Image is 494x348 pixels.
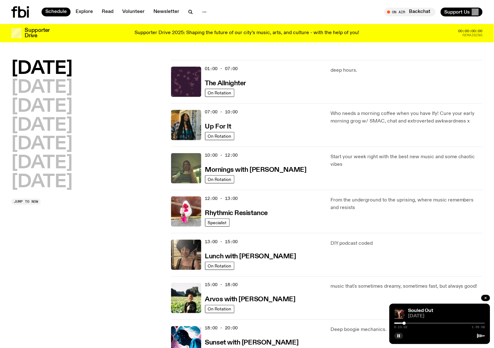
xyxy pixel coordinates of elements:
a: Newsletter [150,8,183,16]
span: 18:00 - 20:00 [205,325,238,331]
h3: Up For It [205,123,231,130]
a: Souled Out [408,309,434,314]
span: 1:59:58 [472,326,485,329]
a: On Rotation [205,305,234,313]
span: 00:00:00:00 [458,29,483,33]
span: Remaining [463,33,483,37]
span: 13:00 - 15:00 [205,239,238,245]
p: From the underground to the uprising, where music remembers and resists [330,196,483,212]
span: 01:00 - 07:00 [205,66,238,72]
span: 07:00 - 10:00 [205,109,238,115]
span: 0:13:02 [394,326,408,329]
p: Start your week right with the best new music and some chaotic vibes [330,153,483,168]
h3: The Allnighter [205,80,246,87]
a: Schedule [42,8,71,16]
h3: Rhythmic Resistance [205,210,268,217]
button: [DATE] [11,60,72,78]
h3: Sunset with [PERSON_NAME] [205,340,299,346]
button: [DATE] [11,154,72,172]
button: [DATE] [11,135,72,153]
img: Ify - a Brown Skin girl with black braided twists, looking up to the side with her tongue stickin... [171,110,201,140]
img: Attu crouches on gravel in front of a brown wall. They are wearing a white fur coat with a hood, ... [171,196,201,227]
h3: Mornings with [PERSON_NAME] [205,167,307,173]
a: Sunset with [PERSON_NAME] [205,339,299,346]
a: Arvos with [PERSON_NAME] [205,295,296,303]
span: On Rotation [208,134,232,138]
a: Explore [72,8,97,16]
span: Specialist [208,220,227,225]
span: On Rotation [208,90,232,95]
button: [DATE] [11,173,72,191]
a: Mornings with [PERSON_NAME] [205,165,307,173]
a: Read [98,8,117,16]
a: On Rotation [205,132,234,140]
p: music that's sometimes dreamy, sometimes fast, but always good! [330,283,483,291]
a: The Allnighter [205,79,246,87]
img: Jim Kretschmer in a really cute outfit with cute braids, standing on a train holding up a peace s... [171,153,201,183]
span: On Rotation [208,263,232,268]
a: Rhythmic Resistance [205,209,268,217]
span: Support Us [445,9,470,15]
span: On Rotation [208,307,232,311]
a: On Rotation [205,175,234,183]
h3: Lunch with [PERSON_NAME] [205,253,296,260]
span: Jump to now [14,200,38,203]
span: 12:00 - 13:00 [205,195,238,201]
p: DIY podcast coded [330,240,483,247]
a: Volunteer [118,8,148,16]
img: Bri is smiling and wearing a black t-shirt. She is standing in front of a lush, green field. Ther... [171,283,201,313]
p: Supporter Drive 2025: Shaping the future of our city’s music, arts, and culture - with the help o... [135,30,359,36]
button: [DATE] [11,117,72,135]
a: On Rotation [205,89,234,97]
button: [DATE] [11,98,72,116]
span: 10:00 - 12:00 [205,152,238,158]
a: On Rotation [205,262,234,270]
p: Who needs a morning coffee when you have Ify! Cure your early morning grog w/ SMAC, chat and extr... [330,110,483,125]
button: Support Us [441,8,483,16]
p: Deep boogie mechanics. [330,326,483,334]
span: [DATE] [408,314,485,319]
a: Specialist [205,219,230,227]
p: deep hours. [330,67,483,74]
button: On AirBackchat [384,8,436,16]
a: Up For It [205,122,231,130]
span: 15:00 - 18:00 [205,282,238,288]
button: Jump to now [11,199,41,205]
span: On Rotation [208,177,232,182]
h3: Arvos with [PERSON_NAME] [205,297,296,303]
h3: Supporter Drive [25,28,50,39]
a: Lunch with [PERSON_NAME] [205,252,296,260]
button: [DATE] [11,79,72,97]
